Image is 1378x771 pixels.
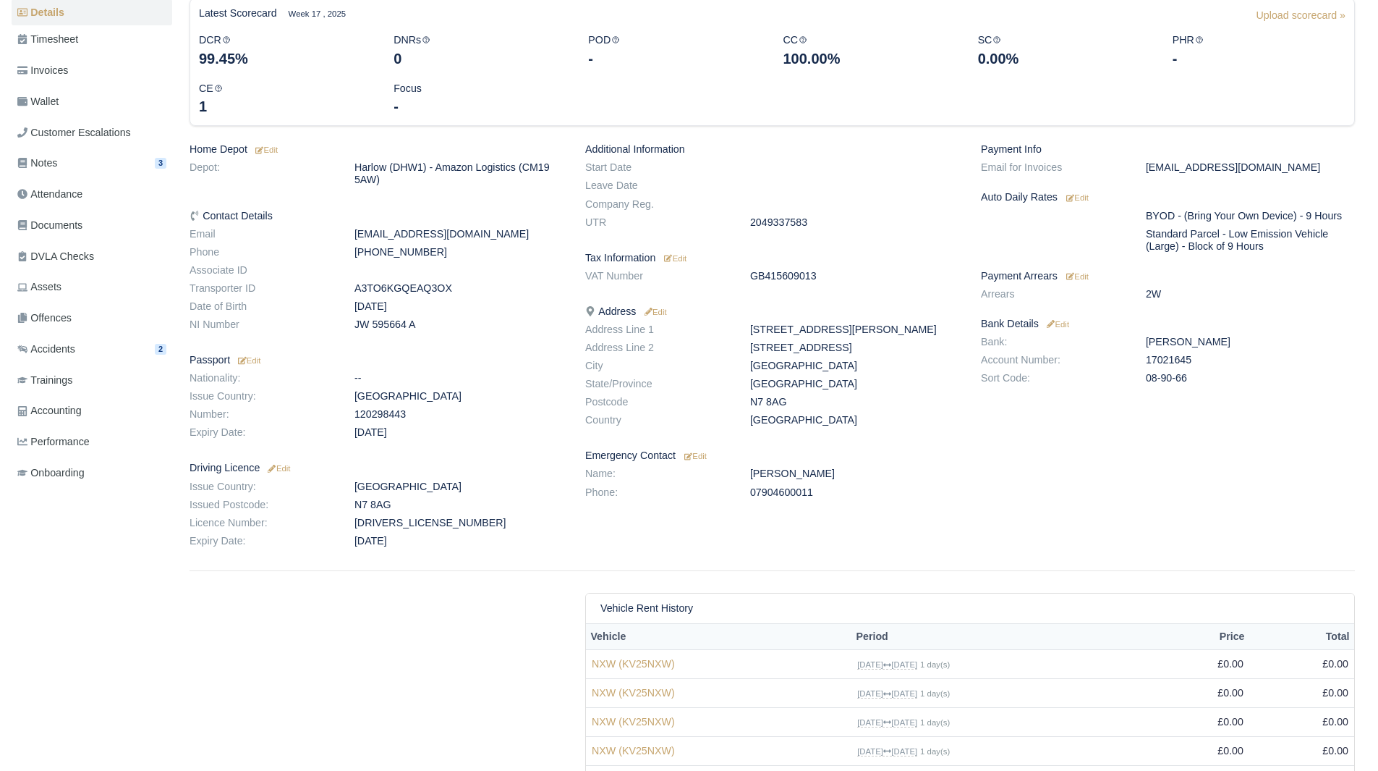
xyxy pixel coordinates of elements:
[344,372,574,384] dd: --
[970,372,1135,384] dt: Sort Code:
[577,32,772,69] div: POD
[739,270,970,282] dd: GB415609013
[253,146,278,154] small: Edit
[739,378,970,390] dd: [GEOGRAPHIC_DATA]
[12,180,172,208] a: Attendance
[188,80,383,117] div: CE
[574,270,739,282] dt: VAT Number
[179,517,344,529] dt: Licence Number:
[857,689,917,699] small: [DATE] [DATE]
[179,426,344,439] dt: Expiry Date:
[199,7,277,20] h6: Latest Scorecard
[739,324,970,336] dd: [STREET_ADDRESS][PERSON_NAME]
[574,486,739,499] dt: Phone:
[574,360,739,372] dt: City
[17,341,75,358] span: Accidents
[920,747,950,756] small: 1 day(s)
[17,93,59,110] span: Wallet
[12,149,172,177] a: Notes 3
[12,335,172,363] a: Accidents 2
[17,372,72,389] span: Trainings
[920,660,950,669] small: 1 day(s)
[17,465,85,481] span: Onboarding
[574,396,739,408] dt: Postcode
[981,143,1355,156] h6: Payment Info
[383,80,577,117] div: Focus
[344,228,574,240] dd: [EMAIL_ADDRESS][DOMAIN_NAME]
[970,354,1135,366] dt: Account Number:
[179,246,344,258] dt: Phone
[574,342,739,354] dt: Address Line 2
[772,32,966,69] div: CC
[783,49,956,69] div: 100.00%
[179,499,344,511] dt: Issued Postcode:
[179,408,344,421] dt: Number:
[344,282,574,295] dd: A3TO6KGQEAQ3OX
[17,62,68,79] span: Invoices
[344,535,574,547] dd: [DATE]
[739,468,970,480] dd: [PERSON_NAME]
[592,656,846,673] a: NXW (KV25NXW)
[253,143,278,155] a: Edit
[344,161,574,186] dd: Harlow (DHW1) - Amazon Logistics (CM19 5AW)
[585,143,959,156] h6: Additional Information
[981,318,1355,330] h6: Bank Details
[17,403,82,419] span: Accounting
[179,282,344,295] dt: Transporter ID
[574,161,739,174] dt: Start Date
[265,462,290,473] a: Edit
[179,535,344,547] dt: Expiry Date:
[199,96,372,117] div: 1
[383,32,577,69] div: DNRs
[574,414,739,426] dt: Country
[1118,603,1378,771] iframe: Chat Widget
[155,158,166,169] span: 3
[179,300,344,313] dt: Date of Birth
[574,198,739,211] dt: Company Reg.
[1135,228,1366,253] dd: Standard Parcel - Low Emission Vehicle (Large) - Block of 9 Hours
[642,306,666,317] a: Edit
[12,25,172,54] a: Timesheet
[17,248,94,265] span: DVLA Checks
[920,689,950,698] small: 1 day(s)
[17,31,78,48] span: Timesheet
[179,264,344,277] dt: Associate ID
[17,155,57,172] span: Notes
[236,356,260,365] small: Edit
[17,186,82,203] span: Attendance
[739,216,970,229] dd: 2049337583
[289,7,346,20] small: Week 17 , 2025
[574,324,739,336] dt: Address Line 1
[190,354,563,366] h6: Passport
[199,49,372,69] div: 99.45%
[344,481,574,493] dd: [GEOGRAPHIC_DATA]
[179,228,344,240] dt: Email
[739,414,970,426] dd: [GEOGRAPHIC_DATA]
[739,396,970,408] dd: N7 8AG
[12,366,172,395] a: Trainings
[1162,32,1356,69] div: PHR
[188,32,383,69] div: DCR
[17,434,90,450] span: Performance
[179,390,344,403] dt: Issue Country:
[179,481,344,493] dt: Issue Country:
[574,216,739,229] dt: UTR
[1066,193,1089,202] small: Edit
[344,408,574,421] dd: 120298443
[394,96,566,117] div: -
[642,308,666,316] small: Edit
[600,602,693,615] h6: Vehicle Rent History
[1063,191,1089,203] a: Edit
[344,246,574,258] dd: [PHONE_NUMBER]
[981,191,1355,203] h6: Auto Daily Rates
[592,743,846,759] a: NXW (KV25NXW)
[12,56,172,85] a: Invoices
[344,390,574,403] dd: [GEOGRAPHIC_DATA]
[12,211,172,240] a: Documents
[585,450,959,462] h6: Emergency Contact
[1135,354,1366,366] dd: 17021645
[981,270,1355,282] h6: Payment Arrears
[17,125,131,141] span: Customer Escalations
[585,306,959,318] h6: Address
[344,319,574,331] dd: JW 595664 A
